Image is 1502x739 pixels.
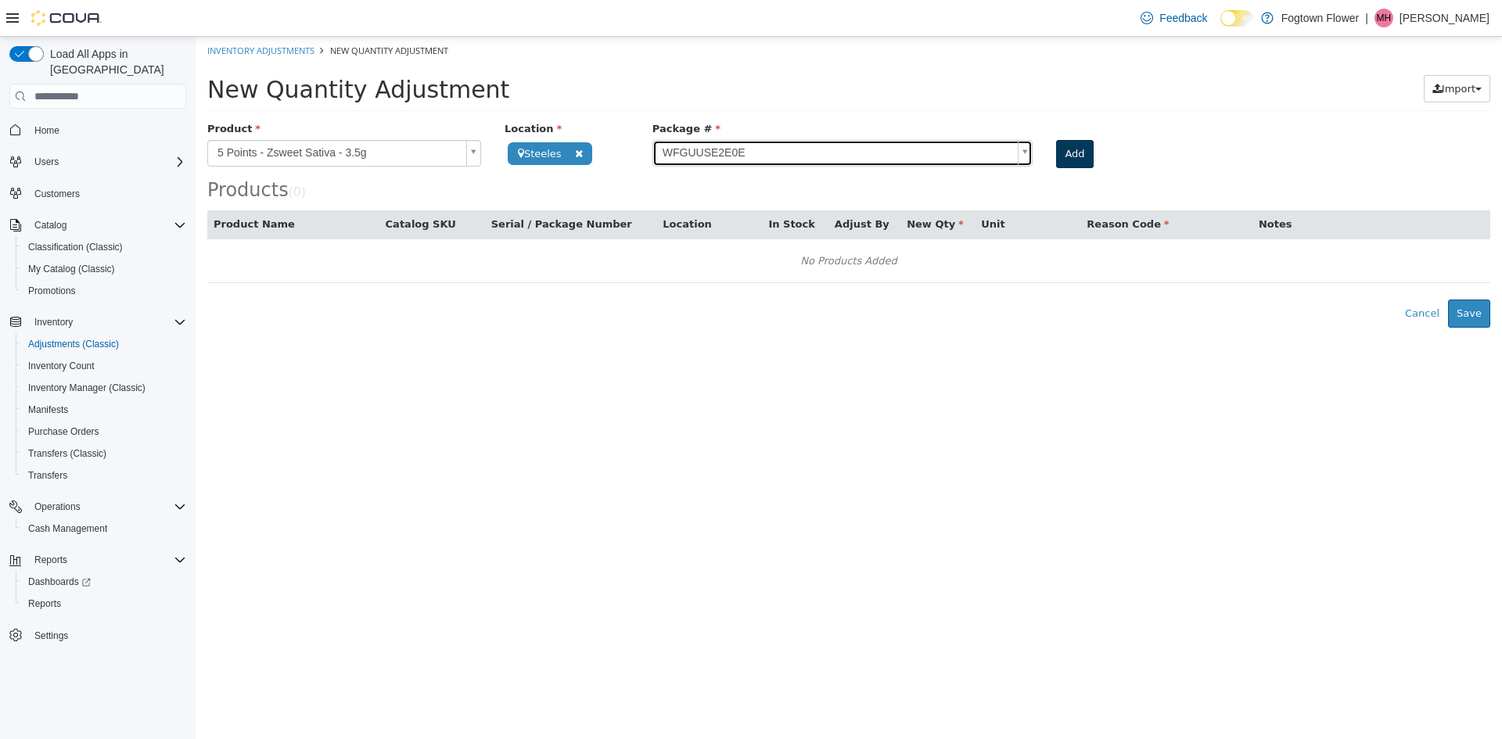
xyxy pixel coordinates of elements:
span: Reports [28,551,186,569]
button: Serial / Package Number [296,180,440,196]
div: No Products Added [22,213,1285,236]
span: Classification (Classic) [28,241,123,253]
span: Classification (Classic) [22,238,186,256]
button: Transfers [16,465,192,486]
a: Feedback [1134,2,1213,34]
span: My Catalog (Classic) [28,263,115,275]
button: Reports [28,551,74,569]
button: In Stock [573,180,622,196]
button: Operations [3,496,192,518]
button: Promotions [16,280,192,302]
img: Cova [31,10,102,26]
span: Cash Management [28,522,107,535]
a: Adjustments (Classic) [22,335,125,353]
span: MH [1377,9,1392,27]
a: Transfers [22,466,74,485]
span: New Quantity Adjustment [12,39,314,66]
a: WFGUUSE2E0E [457,103,838,130]
button: Home [3,118,192,141]
span: Catalog [28,216,186,235]
p: | [1365,9,1368,27]
button: Customers [3,182,192,205]
span: Home [28,120,186,139]
a: Settings [28,626,74,645]
span: Transfers [28,469,67,482]
span: Dashboards [22,572,186,591]
span: Purchase Orders [28,425,99,438]
button: Adjustments (Classic) [16,333,192,355]
span: Manifests [28,404,68,416]
span: Promotions [22,282,186,300]
a: Inventory Manager (Classic) [22,378,152,397]
a: Manifests [22,400,74,419]
a: Cash Management [22,519,113,538]
button: Operations [28,497,87,516]
button: Save [1252,263,1295,291]
span: Manifests [22,400,186,419]
span: Promotions [28,285,76,297]
button: Unit [785,180,812,196]
button: Catalog SKU [190,180,264,196]
button: Reports [16,593,192,615]
button: Add [861,103,897,131]
span: Inventory [34,316,73,328]
button: Users [3,151,192,173]
a: Classification (Classic) [22,238,129,256]
button: Inventory Manager (Classic) [16,377,192,399]
span: Reports [22,594,186,613]
a: Dashboards [22,572,97,591]
span: Customers [34,188,80,200]
span: Home [34,124,59,137]
button: Product Name [18,180,102,196]
span: Operations [28,497,186,516]
span: Adjustments (Classic) [22,335,186,353]
small: ( ) [93,149,110,163]
span: Users [34,156,59,168]
input: Dark Mode [1220,10,1253,27]
p: Fogtown Flower [1281,9,1360,27]
button: Cash Management [16,518,192,540]
span: Transfers (Classic) [28,447,106,460]
span: Inventory [28,313,186,332]
span: Reason Code [891,181,973,193]
span: Settings [28,626,186,645]
nav: Complex example [9,112,186,687]
span: Transfers [22,466,186,485]
span: Location [309,86,366,98]
span: Settings [34,630,68,642]
span: Reports [28,597,61,610]
span: Inventory Count [28,360,95,372]
a: 5 Points - Zsweet Sativa - 3.5g [12,103,286,130]
span: Cash Management [22,519,186,538]
span: Transfers (Classic) [22,444,186,463]
button: Settings [3,624,192,647]
button: Inventory Count [16,355,192,377]
span: Package # [457,86,525,98]
span: My Catalog (Classic) [22,260,186,278]
button: Inventory [3,311,192,333]
span: Purchase Orders [22,422,186,441]
span: Adjustments (Classic) [28,338,119,350]
span: Load All Apps in [GEOGRAPHIC_DATA] [44,46,186,77]
span: Steeles [312,106,397,128]
div: Mark Hiebert [1374,9,1393,27]
span: Product [12,86,65,98]
button: Reports [3,549,192,571]
span: Users [28,152,186,171]
span: Import [1246,46,1280,58]
span: New Quantity Adjustment [135,8,253,20]
p: [PERSON_NAME] [1400,9,1489,27]
a: Inventory Count [22,357,101,375]
button: Users [28,152,65,171]
span: Reports [34,554,67,566]
a: Home [28,121,66,140]
a: Inventory Adjustments [12,8,119,20]
span: Catalog [34,219,66,231]
button: Notes [1063,180,1099,196]
span: Operations [34,500,81,513]
span: 5 Points - Zsweet Sativa - 3.5g [13,104,264,129]
button: Inventory [28,313,79,332]
span: Inventory Count [22,357,186,375]
a: Reports [22,594,67,613]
